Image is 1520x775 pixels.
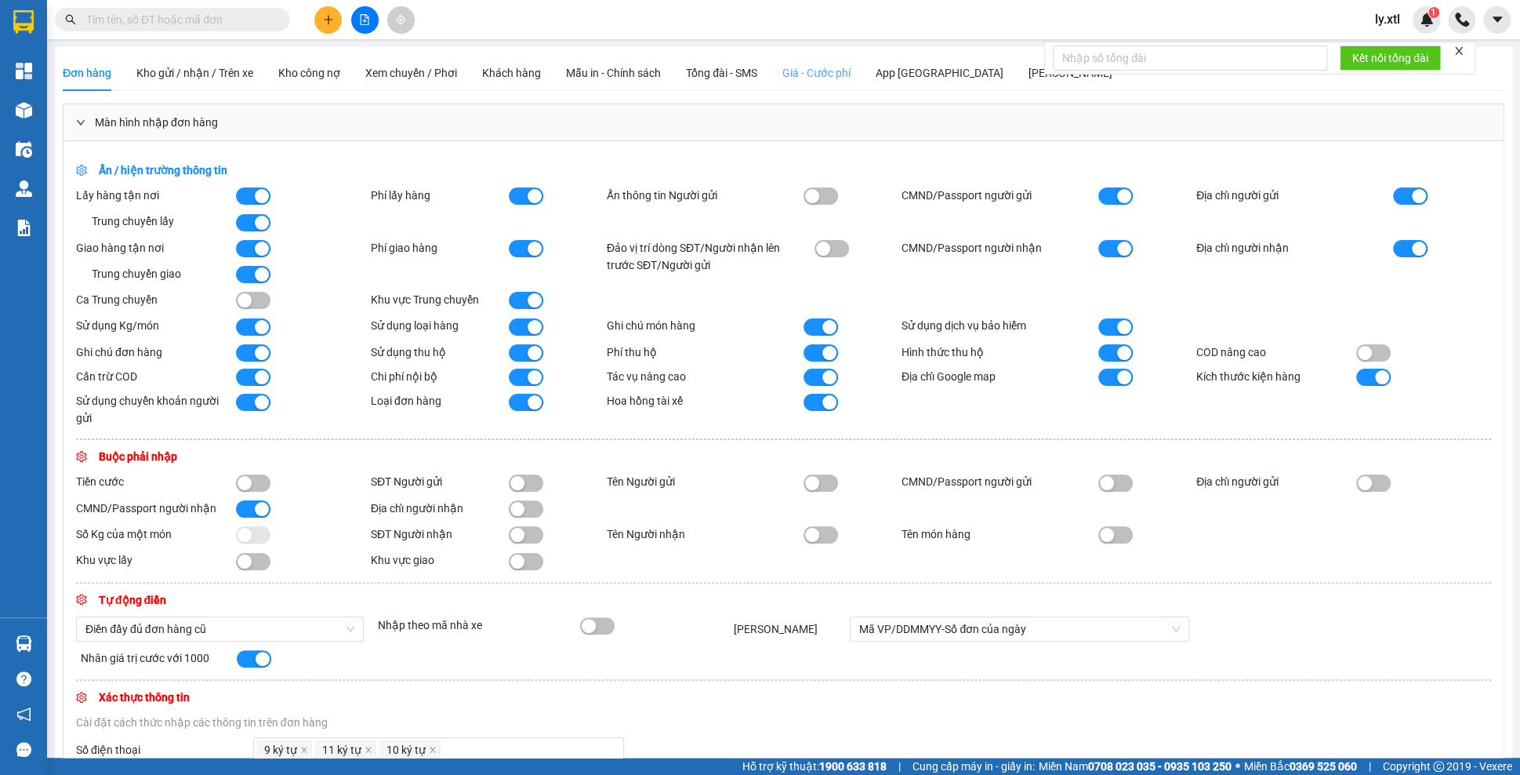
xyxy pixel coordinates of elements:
span: Giá - Cước phí [782,67,851,79]
span: Tự động điền [76,594,166,606]
img: icon-new-feature [1420,13,1434,27]
div: Trung chuyển lấy [76,213,236,230]
sup: 1 [1428,7,1439,18]
div: CMND/Passport người nhận [901,239,1098,257]
button: Kết nối tổng đài [1340,45,1441,71]
div: SĐT Người gửi [371,473,508,490]
span: close [365,746,372,755]
input: Nhập số tổng đài [1053,45,1327,71]
span: Hỗ trợ kỹ thuật: [742,758,887,775]
div: Khu vực lấy [76,551,236,569]
span: Mẫu in - Chính sách [566,67,661,79]
strong: 0708 023 035 - 0935 103 250 [1088,760,1232,773]
span: 10 ký tự [379,740,441,759]
span: ly.xtl [1362,9,1413,29]
div: Địa chỉ người gửi [1196,473,1356,490]
div: Cấn trừ COD [76,368,236,385]
span: Kết nối tổng đài [1352,49,1428,67]
span: Cung cấp máy in - giấy in: [912,758,1035,775]
span: file-add [359,14,370,25]
div: Số điện thoại [76,741,253,759]
span: Mã VP/DDMMYY-Số đơn của ngày [859,617,1180,641]
span: notification [16,707,31,722]
div: Đảo vị trí dòng SĐT/Người nhận lên trước SĐT/Người gửi [607,239,804,274]
button: caret-down [1483,6,1511,34]
div: Địa chỉ người gửi [1196,187,1393,204]
span: setting [76,692,87,703]
span: close [429,746,437,755]
div: Phí giao hàng [371,239,508,257]
div: Lấy hàng tận nơi [76,187,236,204]
span: aim [395,14,406,25]
img: solution-icon [16,220,32,236]
img: warehouse-icon [16,635,32,652]
span: setting [76,451,87,462]
strong: 0369 525 060 [1290,760,1357,773]
div: SĐT Người nhận [371,526,508,543]
div: App [GEOGRAPHIC_DATA] [876,64,1003,82]
div: Sử dụng Kg/món [76,317,236,334]
img: warehouse-icon [16,102,32,118]
input: Tìm tên, số ĐT hoặc mã đơn [86,11,271,28]
span: message [16,742,31,757]
span: close [1453,45,1464,56]
span: 10 ký tự [386,741,426,759]
div: Tiền cước [76,473,236,490]
div: Khách hàng [482,64,541,82]
div: CMND/Passport người gửi [901,187,1098,204]
span: [PERSON_NAME] [734,623,818,635]
span: setting [76,594,87,605]
div: COD nâng cao [1196,344,1356,361]
span: 9 ký tự [264,741,297,759]
div: Tác vụ nâng cao [607,368,804,385]
div: Địa chỉ người nhận [1196,239,1393,257]
span: right [76,118,85,127]
div: Nhập theo mã nhà xe [373,617,575,634]
div: Khu vực giao [371,551,508,569]
span: Điền đầy đủ đơn hàng cũ [85,617,354,641]
div: Giao hàng tận nơi [76,239,236,257]
div: Tên Người nhận [607,526,804,543]
div: Loại đơn hàng [371,392,508,409]
div: Sử dụng loại hàng [371,317,508,334]
span: Tổng đài - SMS [686,67,757,79]
div: Ẩn thông tin Người gửi [607,187,804,204]
span: close [300,746,308,755]
span: setting [76,165,87,176]
button: file-add [351,6,379,34]
span: | [1369,758,1371,775]
span: Kho gửi / nhận / Trên xe [136,67,253,79]
div: Sử dụng thu hộ [371,344,508,361]
div: Số Kg của một món [76,526,236,543]
div: Hình thức thu hộ [901,344,1098,361]
div: Sử dụng dịch vụ bảo hiểm [901,317,1098,334]
div: Cài đặt cách thức nhập các thông tin trên đơn hàng [76,714,1491,731]
span: ⚪️ [1235,763,1240,770]
div: Trung chuyển giao [76,265,236,282]
div: Kho công nợ [278,64,340,82]
span: question-circle [16,671,31,686]
img: logo-vxr [13,10,34,34]
span: Buộc phải nhập [76,450,177,463]
div: Ca Trung chuyển [76,291,236,308]
span: | [898,758,901,775]
span: Miền Bắc [1244,758,1357,775]
div: Địa chỉ người nhận [371,500,508,517]
strong: 1900 633 818 [819,760,887,773]
div: Tên món hàng [901,526,1098,543]
span: 11 ký tự [322,741,361,759]
div: Sử dụng chuyển khoản người gửi [76,392,236,427]
span: 11 ký tự [315,740,376,759]
img: warehouse-icon [16,141,32,158]
div: Tên Người gửi [607,473,804,490]
span: 9 ký tự [257,740,312,759]
span: 1 [1431,7,1436,18]
div: Phí lấy hàng [371,187,508,204]
div: Ghi chú đơn hàng [76,344,236,361]
div: Kích thước kiện hàng [1196,368,1356,385]
img: dashboard-icon [16,63,32,79]
div: CMND/Passport người nhận [76,500,236,517]
div: Nhân giá trị cước với 1000 [76,649,232,667]
div: CMND/Passport người gửi [901,473,1098,490]
div: [PERSON_NAME] [1028,64,1112,82]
